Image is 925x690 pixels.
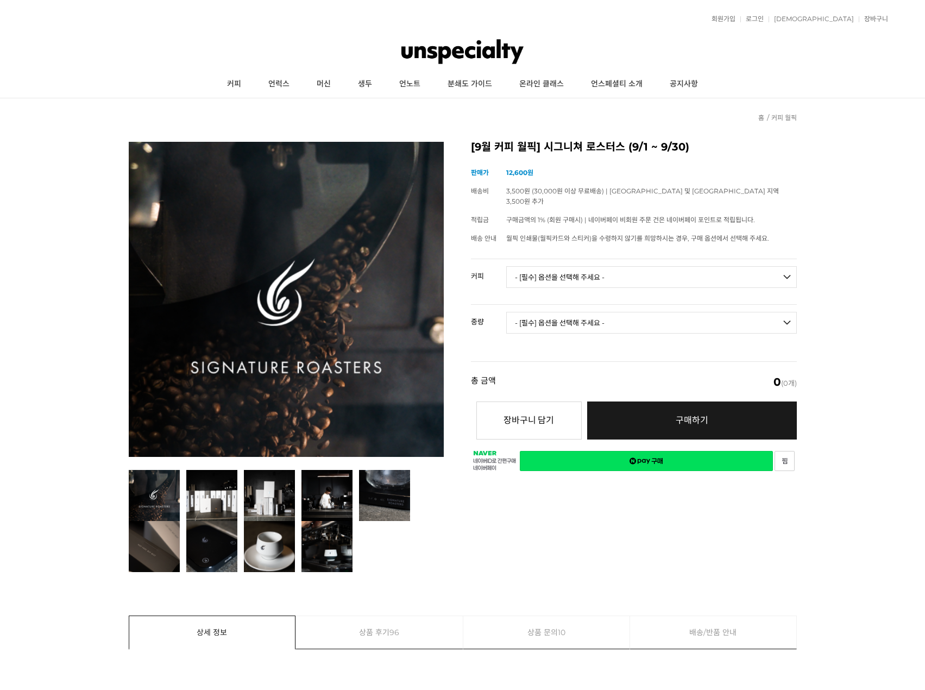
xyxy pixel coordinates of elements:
[769,16,854,22] a: [DEMOGRAPHIC_DATA]
[506,187,779,205] span: 3,500원 (30,000원 이상 무료배송) | [GEOGRAPHIC_DATA] 및 [GEOGRAPHIC_DATA] 지역 3,500원 추가
[758,114,764,122] a: 홈
[773,375,781,388] em: 0
[630,616,796,649] a: 배송/반품 안내
[303,71,344,98] a: 머신
[476,402,582,440] button: 장바구니 담기
[129,616,295,649] a: 상세 정보
[587,402,797,440] a: 구매하기
[771,114,797,122] a: 커피 월픽
[706,16,735,22] a: 회원가입
[386,71,434,98] a: 언노트
[129,142,444,457] img: [9월 커피 월픽] 시그니쳐 로스터스 (9/1 ~ 9/30)
[577,71,656,98] a: 언스페셜티 소개
[740,16,764,22] a: 로그인
[506,234,769,242] span: 월픽 인쇄물(월픽카드와 스티커)을 수령하지 않기를 희망하시는 경우, 구매 옵션에서 선택해 주세요.
[401,35,524,68] img: 언스페셜티 몰
[471,259,506,284] th: 커피
[434,71,506,98] a: 분쇄도 가이드
[463,616,630,649] a: 상품 문의10
[558,616,565,649] span: 10
[389,616,399,649] span: 96
[344,71,386,98] a: 생두
[213,71,255,98] a: 커피
[520,451,773,471] a: 새창
[255,71,303,98] a: 언럭스
[859,16,888,22] a: 장바구니
[296,616,463,649] a: 상품 후기96
[471,142,797,153] h2: [9월 커피 월픽] 시그니쳐 로스터스 (9/1 ~ 9/30)
[676,415,708,425] span: 구매하기
[656,71,712,98] a: 공지사항
[775,451,795,471] a: 새창
[506,71,577,98] a: 온라인 클래스
[471,187,489,195] span: 배송비
[471,216,489,224] span: 적립금
[506,216,755,224] span: 구매금액의 1% (회원 구매시) | 네이버페이 비회원 주문 건은 네이버페이 포인트로 적립됩니다.
[471,168,489,177] span: 판매가
[471,305,506,330] th: 중량
[506,168,533,177] strong: 12,600원
[471,377,496,387] strong: 총 금액
[773,377,797,387] span: (0개)
[471,234,496,242] span: 배송 안내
